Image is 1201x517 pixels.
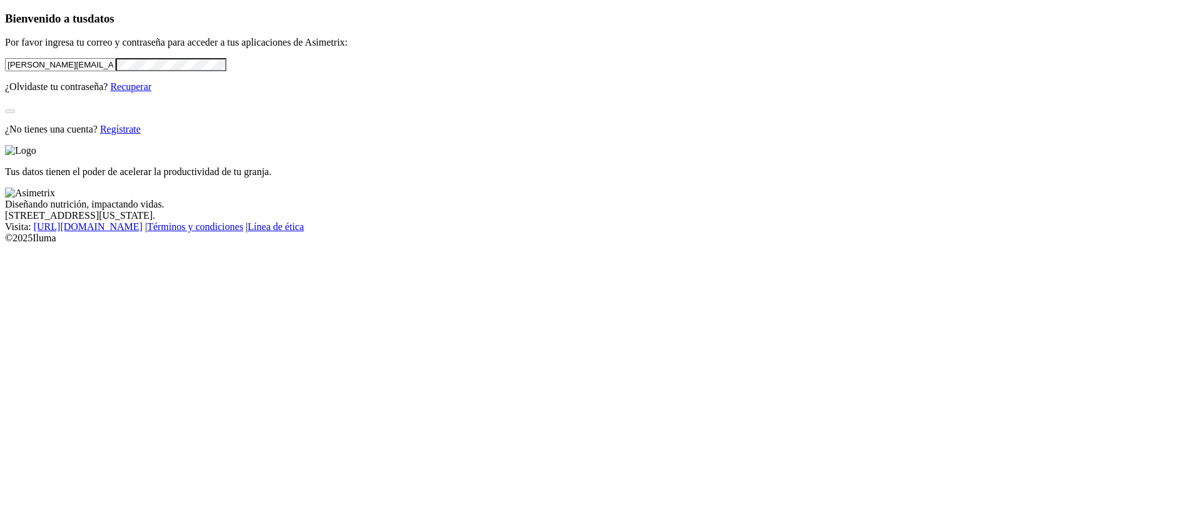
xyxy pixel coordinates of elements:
[5,221,1196,233] div: Visita : | |
[248,221,304,232] a: Línea de ética
[5,210,1196,221] div: [STREET_ADDRESS][US_STATE].
[147,221,243,232] a: Términos y condiciones
[5,81,1196,93] p: ¿Olvidaste tu contraseña?
[110,81,151,92] a: Recuperar
[88,12,114,25] span: datos
[100,124,141,134] a: Regístrate
[5,188,55,199] img: Asimetrix
[5,12,1196,26] h3: Bienvenido a tus
[34,221,143,232] a: [URL][DOMAIN_NAME]
[5,199,1196,210] div: Diseñando nutrición, impactando vidas.
[5,233,1196,244] div: © 2025 Iluma
[5,124,1196,135] p: ¿No tienes una cuenta?
[5,37,1196,48] p: Por favor ingresa tu correo y contraseña para acceder a tus aplicaciones de Asimetrix:
[5,145,36,156] img: Logo
[5,58,116,71] input: Tu correo
[5,166,1196,178] p: Tus datos tienen el poder de acelerar la productividad de tu granja.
